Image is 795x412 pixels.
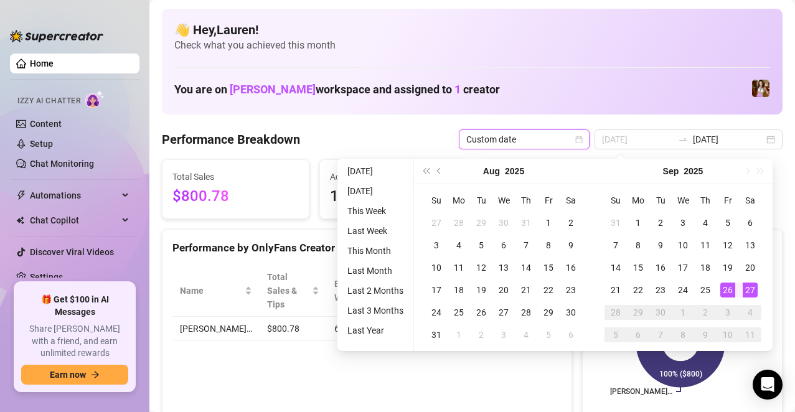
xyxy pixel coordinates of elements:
[30,185,118,205] span: Automations
[470,256,492,279] td: 2025-08-12
[519,327,534,342] div: 4
[433,159,446,184] button: Previous month (PageUp)
[429,283,444,297] div: 17
[519,260,534,275] div: 14
[649,234,672,256] td: 2025-09-09
[448,256,470,279] td: 2025-08-11
[743,283,758,297] div: 27
[496,215,511,230] div: 30
[560,256,582,279] td: 2025-08-16
[174,21,770,39] h4: 👋 Hey, Lauren !
[425,279,448,301] td: 2025-08-17
[448,189,470,212] th: Mo
[560,189,582,212] th: Sa
[515,256,537,279] td: 2025-08-14
[162,131,300,148] h4: Performance Breakdown
[672,324,694,346] td: 2025-10-08
[649,189,672,212] th: Tu
[451,238,466,253] div: 4
[610,387,672,396] text: [PERSON_NAME]…
[425,189,448,212] th: Su
[541,238,556,253] div: 8
[604,279,627,301] td: 2025-09-21
[342,204,408,218] li: This Week
[342,283,408,298] li: Last 2 Months
[30,59,54,68] a: Home
[675,238,690,253] div: 10
[496,305,511,320] div: 27
[537,256,560,279] td: 2025-08-15
[470,301,492,324] td: 2025-08-26
[267,270,309,311] span: Total Sales & Tips
[419,159,433,184] button: Last year (Control + left)
[537,301,560,324] td: 2025-08-29
[675,327,690,342] div: 8
[448,301,470,324] td: 2025-08-25
[743,215,758,230] div: 6
[694,212,717,234] td: 2025-09-04
[563,238,578,253] div: 9
[172,185,299,208] span: $800.78
[474,260,489,275] div: 12
[684,159,703,184] button: Choose a year
[653,327,668,342] div: 7
[334,277,381,304] div: Est. Hours Worked
[698,305,713,320] div: 2
[537,234,560,256] td: 2025-08-08
[604,256,627,279] td: 2025-09-14
[653,260,668,275] div: 16
[653,305,668,320] div: 30
[425,234,448,256] td: 2025-08-03
[474,305,489,320] div: 26
[608,305,623,320] div: 28
[717,212,739,234] td: 2025-09-05
[672,212,694,234] td: 2025-09-03
[604,234,627,256] td: 2025-09-07
[30,139,53,149] a: Setup
[693,133,764,146] input: End date
[720,327,735,342] div: 10
[451,305,466,320] div: 25
[17,95,80,107] span: Izzy AI Chatter
[466,130,582,149] span: Custom date
[752,80,769,97] img: Elena
[515,324,537,346] td: 2025-09-04
[425,301,448,324] td: 2025-08-24
[672,256,694,279] td: 2025-09-17
[604,324,627,346] td: 2025-10-05
[627,212,649,234] td: 2025-09-01
[739,301,761,324] td: 2025-10-04
[627,234,649,256] td: 2025-09-08
[627,279,649,301] td: 2025-09-22
[717,189,739,212] th: Fr
[631,260,646,275] div: 15
[604,301,627,324] td: 2025-09-28
[172,317,260,341] td: [PERSON_NAME]…
[492,279,515,301] td: 2025-08-20
[174,39,770,52] span: Check what you achieved this month
[694,256,717,279] td: 2025-09-18
[541,327,556,342] div: 5
[448,234,470,256] td: 2025-08-04
[429,238,444,253] div: 3
[515,279,537,301] td: 2025-08-21
[672,301,694,324] td: 2025-10-01
[563,215,578,230] div: 2
[474,283,489,297] div: 19
[602,133,673,146] input: Start date
[537,324,560,346] td: 2025-09-05
[649,279,672,301] td: 2025-09-23
[627,324,649,346] td: 2025-10-06
[649,301,672,324] td: 2025-09-30
[604,212,627,234] td: 2025-08-31
[631,215,646,230] div: 1
[720,215,735,230] div: 5
[631,283,646,297] div: 22
[425,212,448,234] td: 2025-07-27
[496,238,511,253] div: 6
[519,215,534,230] div: 31
[672,279,694,301] td: 2025-09-24
[694,301,717,324] td: 2025-10-02
[678,134,688,144] span: swap-right
[604,189,627,212] th: Su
